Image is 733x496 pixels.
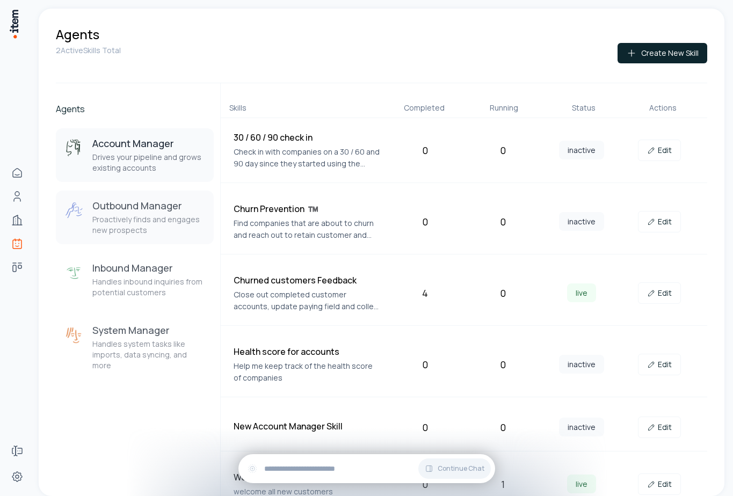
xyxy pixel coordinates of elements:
[6,186,28,207] a: Contacts
[559,355,604,374] span: inactive
[438,464,484,473] span: Continue Chat
[638,354,681,375] a: Edit
[390,214,460,229] div: 0
[56,253,214,307] button: Inbound ManagerInbound ManagerHandles inbound inquiries from potential customers
[6,162,28,184] a: Home
[6,466,28,487] a: Settings
[234,471,381,484] h4: Welcome email
[56,315,214,380] button: System ManagerSystem ManagerHandles system tasks like imports, data syncing, and more
[238,454,495,483] div: Continue Chat
[468,286,538,301] div: 0
[468,420,538,435] div: 0
[234,289,381,312] p: Close out completed customer accounts, update paying field and collect feedback from clients
[389,103,460,113] div: Completed
[618,43,707,63] button: Create New Skill
[92,261,205,274] h3: Inbound Manager
[468,357,538,372] div: 0
[468,477,538,492] div: 1
[638,417,681,438] a: Edit
[638,282,681,304] a: Edit
[234,146,381,170] p: Check in with companies on a 30 / 60 and 90 day since they started using the product
[6,440,28,462] a: Forms
[234,202,381,215] h4: Churn Prevention ™️
[92,199,205,212] h3: Outbound Manager
[56,191,214,244] button: Outbound ManagerOutbound ManagerProactively finds and engages new prospects
[56,103,214,115] h2: Agents
[559,418,604,436] span: inactive
[92,214,205,236] p: Proactively finds and engages new prospects
[567,283,596,302] span: live
[638,211,681,232] a: Edit
[92,339,205,371] p: Handles system tasks like imports, data syncing, and more
[567,475,596,493] span: live
[6,233,28,254] a: Agents
[638,473,681,495] a: Edit
[390,357,460,372] div: 0
[390,286,460,301] div: 4
[64,264,84,283] img: Inbound Manager
[468,214,538,229] div: 0
[56,45,121,56] p: 2 Active Skills Total
[559,212,604,231] span: inactive
[468,103,539,113] div: Running
[92,276,205,298] p: Handles inbound inquiries from potential customers
[468,143,538,158] div: 0
[418,458,491,479] button: Continue Chat
[9,9,19,39] img: Item Brain Logo
[234,131,381,144] h4: 30 / 60 / 90 check in
[92,324,205,337] h3: System Manager
[234,345,381,358] h4: Health score for accounts
[229,103,380,113] div: Skills
[234,360,381,384] p: Help me keep track of the health score of companies
[92,137,205,150] h3: Account Manager
[234,217,381,241] p: Find companies that are about to churn and reach out to retain customer and solve any unsolved or...
[6,257,28,278] a: deals
[638,140,681,161] a: Edit
[56,128,214,182] button: Account ManagerAccount ManagerDrives your pipeline and grows existing accounts
[390,143,460,158] div: 0
[6,209,28,231] a: Companies
[390,477,460,492] div: 0
[390,420,460,435] div: 0
[628,103,699,113] div: Actions
[92,152,205,173] p: Drives your pipeline and grows existing accounts
[64,139,84,158] img: Account Manager
[548,103,619,113] div: Status
[234,274,381,287] h4: Churned customers Feedback
[56,26,99,43] h1: Agents
[64,326,84,345] img: System Manager
[64,201,84,221] img: Outbound Manager
[559,141,604,159] span: inactive
[234,420,381,433] h4: New Account Manager Skill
